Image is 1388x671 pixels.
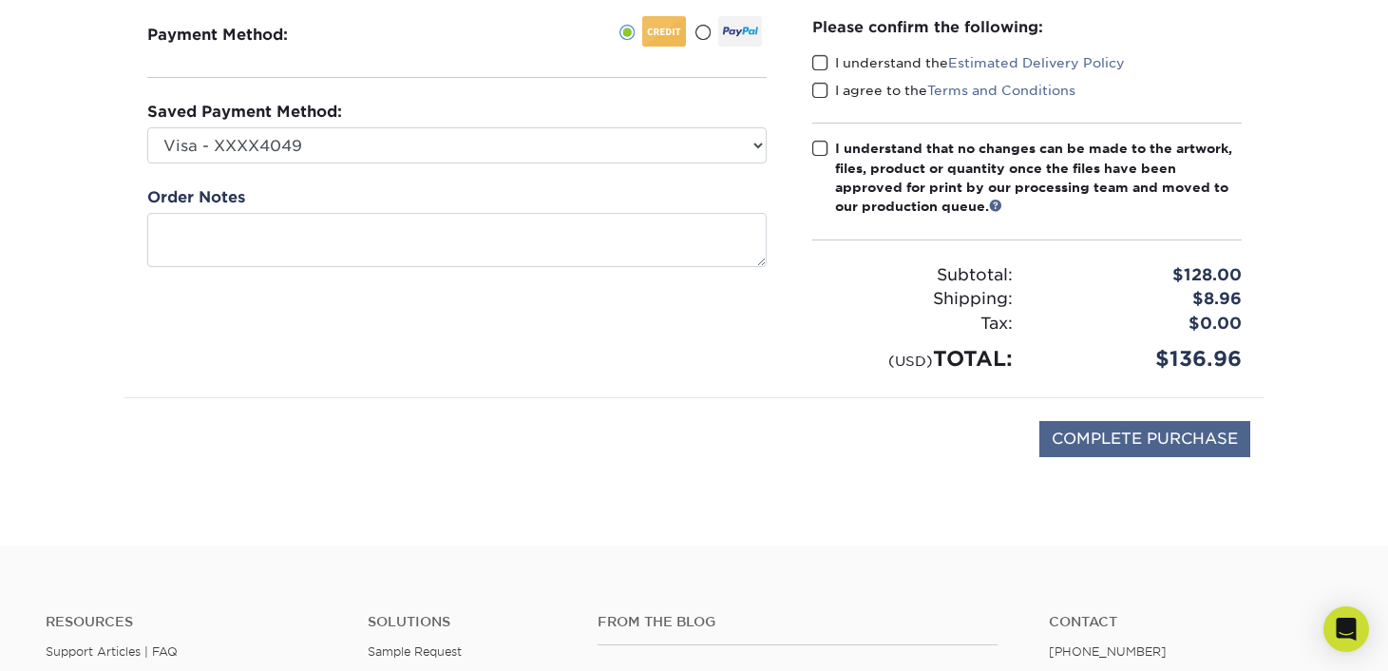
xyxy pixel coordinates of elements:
[798,343,1027,374] div: TOTAL:
[1027,287,1256,312] div: $8.96
[1323,606,1369,652] div: Open Intercom Messenger
[927,83,1075,98] a: Terms and Conditions
[812,16,1242,38] div: Please confirm the following:
[1027,312,1256,336] div: $0.00
[1049,614,1342,630] a: Contact
[147,186,245,209] label: Order Notes
[798,287,1027,312] div: Shipping:
[1027,263,1256,288] div: $128.00
[147,101,342,124] label: Saved Payment Method:
[948,55,1125,70] a: Estimated Delivery Policy
[798,312,1027,336] div: Tax:
[46,614,339,630] h4: Resources
[5,613,162,664] iframe: Google Customer Reviews
[812,81,1075,100] label: I agree to the
[1027,343,1256,374] div: $136.96
[368,644,462,659] a: Sample Request
[812,53,1125,72] label: I understand the
[598,614,998,630] h4: From the Blog
[368,614,569,630] h4: Solutions
[835,139,1242,217] div: I understand that no changes can be made to the artwork, files, product or quantity once the file...
[147,26,334,44] h3: Payment Method:
[1039,421,1250,457] input: COMPLETE PURCHASE
[888,353,933,369] small: (USD)
[1049,644,1167,659] a: [PHONE_NUMBER]
[798,263,1027,288] div: Subtotal:
[139,421,234,477] img: DigiCert Secured Site Seal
